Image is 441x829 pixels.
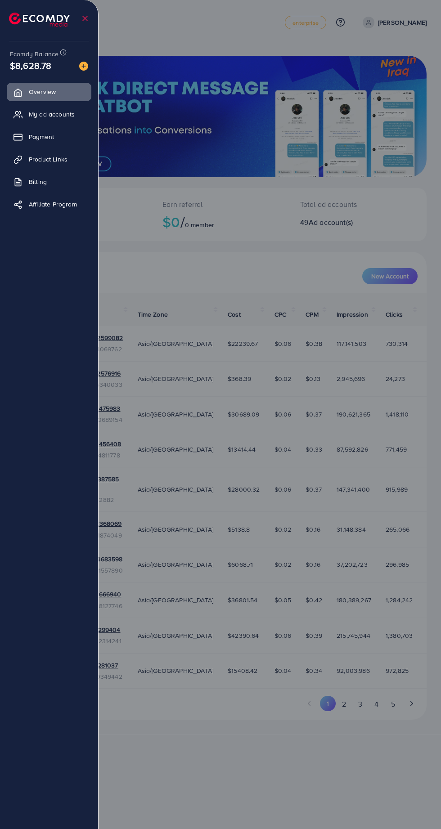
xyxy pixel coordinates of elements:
[7,195,91,213] a: Affiliate Program
[29,132,54,141] span: Payment
[29,87,56,96] span: Overview
[29,155,67,164] span: Product Links
[7,105,91,123] a: My ad accounts
[29,110,75,119] span: My ad accounts
[29,177,47,186] span: Billing
[7,173,91,191] a: Billing
[10,49,58,58] span: Ecomdy Balance
[29,200,77,209] span: Affiliate Program
[9,13,70,27] img: logo
[403,789,434,822] iframe: Chat
[7,83,91,101] a: Overview
[10,59,51,72] span: $8,628.78
[79,62,88,71] img: image
[7,128,91,146] a: Payment
[7,150,91,168] a: Product Links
